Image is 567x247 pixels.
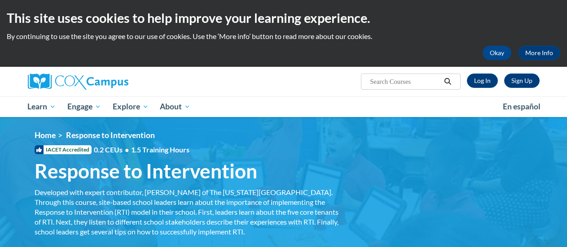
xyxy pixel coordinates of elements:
[441,76,454,87] button: Search
[22,96,62,117] a: Learn
[503,102,541,111] span: En español
[35,159,257,183] span: Response to Intervention
[483,46,511,60] button: Okay
[131,145,189,154] span: 1.5 Training Hours
[113,101,149,112] span: Explore
[7,31,560,41] p: By continuing to use the site you agree to our use of cookies. Use the ‘More info’ button to read...
[66,130,155,140] span: Response to Intervention
[28,74,128,90] img: Cox Campus
[94,145,189,155] span: 0.2 CEUs
[28,74,189,90] a: Cox Campus
[35,187,344,237] div: Developed with expert contributor, [PERSON_NAME] of The [US_STATE][GEOGRAPHIC_DATA]. Through this...
[35,130,56,140] a: Home
[21,96,546,117] div: Main menu
[531,211,560,240] iframe: Button to launch messaging window
[369,76,441,87] input: Search Courses
[67,101,101,112] span: Engage
[160,101,190,112] span: About
[504,74,540,88] a: Register
[62,96,107,117] a: Engage
[467,74,498,88] a: Log In
[7,9,560,27] h2: This site uses cookies to help improve your learning experience.
[497,97,546,116] a: En español
[107,96,154,117] a: Explore
[518,46,560,60] a: More Info
[35,145,92,154] span: IACET Accredited
[154,96,196,117] a: About
[27,101,56,112] span: Learn
[125,145,129,154] span: •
